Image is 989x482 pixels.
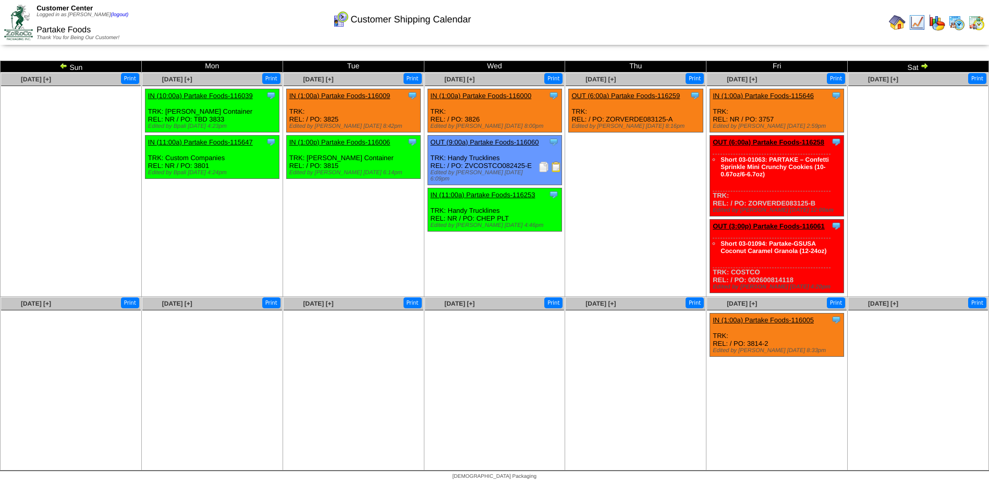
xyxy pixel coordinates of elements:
a: IN (1:00a) Partake Foods-115646 [713,92,814,100]
div: TRK: REL: NR / PO: 3757 [710,89,844,132]
img: ZoRoCo_Logo(Green%26Foil)%20jpg.webp [4,5,33,40]
img: Tooltip [831,315,841,325]
button: Print [404,73,422,84]
div: TRK: REL: / PO: ZORVERDE083125-B [710,136,844,216]
span: Thank You for Being Our Customer! [36,35,119,41]
button: Print [262,297,280,308]
div: Edited by [PERSON_NAME] [DATE] 6:09pm [431,170,561,182]
img: Tooltip [831,137,841,147]
div: Edited by Bpali [DATE] 4:24pm [148,170,279,176]
div: Edited by [PERSON_NAME] [DATE] 4:20pm [713,284,844,290]
img: Tooltip [690,90,700,101]
button: Print [968,73,986,84]
a: OUT (6:00a) Partake Foods-116259 [571,92,680,100]
img: Tooltip [266,137,276,147]
a: [DATE] [+] [868,300,898,307]
a: OUT (9:00a) Partake Foods-116060 [431,138,539,146]
button: Print [827,73,845,84]
button: Print [686,297,704,308]
button: Print [262,73,280,84]
img: line_graph.gif [909,14,925,31]
span: [DATE] [+] [162,300,192,307]
a: IN (1:00p) Partake Foods-116006 [289,138,390,146]
button: Print [827,297,845,308]
span: Customer Center [36,4,93,12]
button: Print [121,297,139,308]
button: Print [544,297,563,308]
div: TRK: Handy Trucklines REL: / PO: ZVCOSTCO082425-E [428,136,561,185]
img: arrowright.gif [920,62,929,70]
a: [DATE] [+] [585,300,616,307]
img: arrowleft.gif [59,62,68,70]
img: Tooltip [548,90,559,101]
div: TRK: REL: / PO: 3825 [286,89,420,132]
img: calendarprod.gif [948,14,965,31]
img: calendarcustomer.gif [332,11,349,28]
a: IN (11:00a) Partake Foods-116253 [431,191,535,199]
a: IN (10:00a) Partake Foods-116039 [148,92,253,100]
button: Print [686,73,704,84]
a: OUT (6:00a) Partake Foods-116258 [713,138,824,146]
div: TRK: REL: / PO: 3814-2 [710,314,844,357]
div: Edited by [PERSON_NAME] [DATE] 6:14pm [289,170,420,176]
img: Tooltip [831,90,841,101]
span: [DEMOGRAPHIC_DATA] Packaging [453,474,536,479]
div: Edited by [PERSON_NAME] [DATE] 8:42pm [289,123,420,129]
a: IN (1:00a) Partake Foods-116000 [431,92,532,100]
a: [DATE] [+] [303,300,334,307]
a: [DATE] [+] [303,76,334,83]
td: Thu [565,61,706,73]
img: Tooltip [831,221,841,231]
span: Partake Foods [36,26,91,34]
td: Sun [1,61,142,73]
img: Tooltip [548,189,559,200]
div: Edited by [PERSON_NAME] [DATE] 12:00am [713,207,844,213]
button: Print [121,73,139,84]
div: TRK: Custom Companies REL: NR / PO: 3801 [145,136,279,179]
div: Edited by [PERSON_NAME] [DATE] 8:00pm [431,123,561,129]
td: Tue [283,61,424,73]
span: [DATE] [+] [727,76,757,83]
a: [DATE] [+] [162,76,192,83]
a: [DATE] [+] [444,76,474,83]
div: TRK: REL: / PO: ZORVERDE083125-A [569,89,703,132]
img: Tooltip [266,90,276,101]
a: [DATE] [+] [868,76,898,83]
a: Short 03-01094: Partake-GSUSA Coconut Caramel Granola (12-24oz) [721,240,826,255]
td: Fri [706,61,848,73]
td: Mon [141,61,283,73]
a: [DATE] [+] [21,300,51,307]
img: Bill of Lading [551,162,561,172]
a: [DATE] [+] [444,300,474,307]
a: [DATE] [+] [585,76,616,83]
span: [DATE] [+] [727,300,757,307]
button: Print [968,297,986,308]
img: Tooltip [407,137,418,147]
img: Packing Slip [539,162,549,172]
a: IN (1:00a) Partake Foods-116005 [713,316,814,324]
a: IN (11:00a) Partake Foods-115647 [148,138,253,146]
a: (logout) [111,12,128,18]
button: Print [544,73,563,84]
td: Wed [424,61,565,73]
img: graph.gif [929,14,945,31]
a: Short 03-01063: PARTAKE – Confetti Sprinkle Mini Crunchy Cookies (10-0.67oz/6-6.7oz) [721,156,829,178]
img: calendarinout.gif [968,14,985,31]
button: Print [404,297,422,308]
img: home.gif [889,14,906,31]
div: TRK: Handy Trucklines REL: NR / PO: CHEP PLT [428,188,561,232]
a: [DATE] [+] [21,76,51,83]
div: Edited by Bpali [DATE] 4:23pm [148,123,279,129]
span: Logged in as [PERSON_NAME] [36,12,128,18]
div: Edited by [PERSON_NAME] [DATE] 8:16pm [571,123,702,129]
